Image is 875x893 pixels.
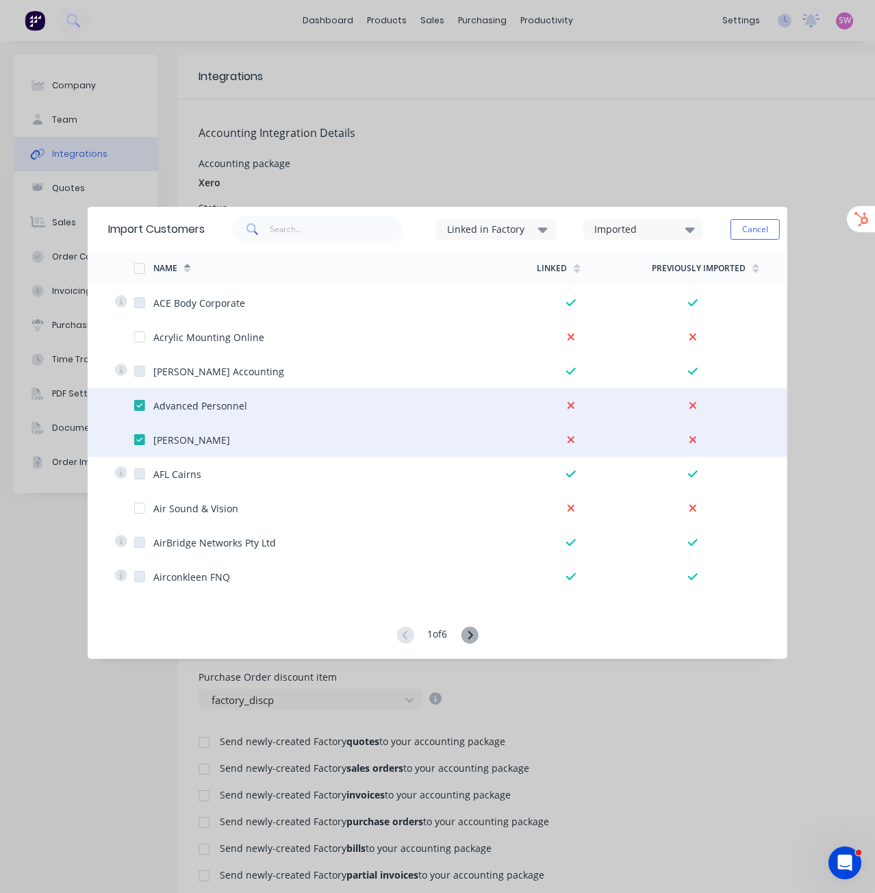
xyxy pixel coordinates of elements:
iframe: Intercom live chat [828,846,861,879]
div: Airconkleen FNQ [153,570,230,584]
img: Factory [25,10,45,31]
div: Advanced Personnel [153,399,247,413]
div: Import Customers [108,221,205,238]
button: Cancel [731,219,780,240]
div: Linked in Factory [447,222,533,236]
div: Imported [594,222,681,236]
div: Air Sound & Vision [153,501,238,516]
div: [PERSON_NAME] Accounting [153,364,284,379]
div: Name [153,262,177,275]
div: Linked [537,262,567,275]
div: AFL Cairns [153,467,201,481]
div: 1 of 6 [427,627,447,645]
div: Previously Imported [652,262,746,275]
div: [PERSON_NAME] [153,433,230,447]
div: ACE Body Corporate [153,296,245,310]
input: Search... [270,216,403,243]
div: AirBridge Networks Pty Ltd [153,536,276,550]
div: Acrylic Mounting Online [153,330,264,344]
